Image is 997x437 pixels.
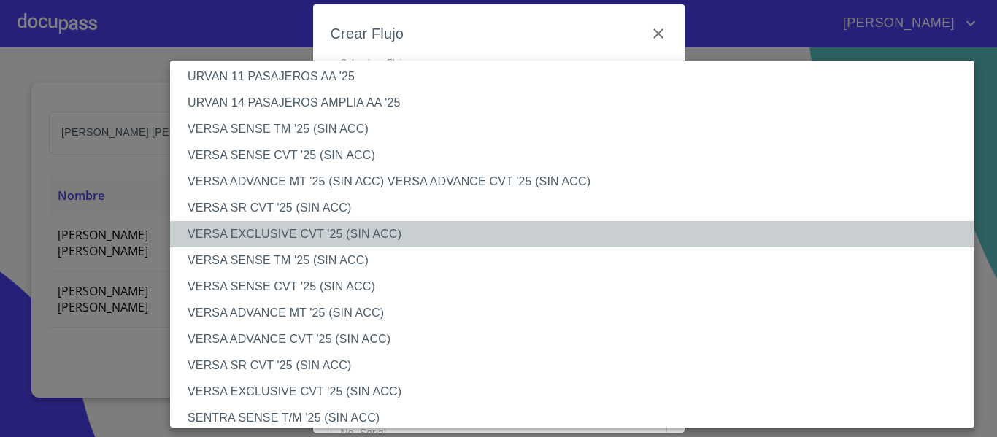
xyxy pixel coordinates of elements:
li: VERSA EXCLUSIVE CVT '25 (SIN ACC) [170,379,985,405]
li: VERSA SENSE TM '25 (SIN ACC) [170,247,985,274]
li: VERSA EXCLUSIVE CVT '25 (SIN ACC) [170,221,985,247]
li: VERSA ADVANCE MT '25 (SIN ACC) VERSA ADVANCE CVT '25 (SIN ACC) [170,169,985,195]
li: VERSA ADVANCE MT '25 (SIN ACC) [170,300,985,326]
li: SENTRA SENSE T/M '25 (SIN ACC) [170,405,985,431]
li: URVAN 11 PASAJEROS AA '25 [170,63,985,90]
li: VERSA SENSE TM '25 (SIN ACC) [170,116,985,142]
li: VERSA SR CVT '25 (SIN ACC) [170,352,985,379]
li: VERSA SENSE CVT '25 (SIN ACC) [170,142,985,169]
li: VERSA ADVANCE CVT '25 (SIN ACC) [170,326,985,352]
li: VERSA SR CVT '25 (SIN ACC) [170,195,985,221]
li: VERSA SENSE CVT '25 (SIN ACC) [170,274,985,300]
li: URVAN 14 PASAJEROS AMPLIA AA '25 [170,90,985,116]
